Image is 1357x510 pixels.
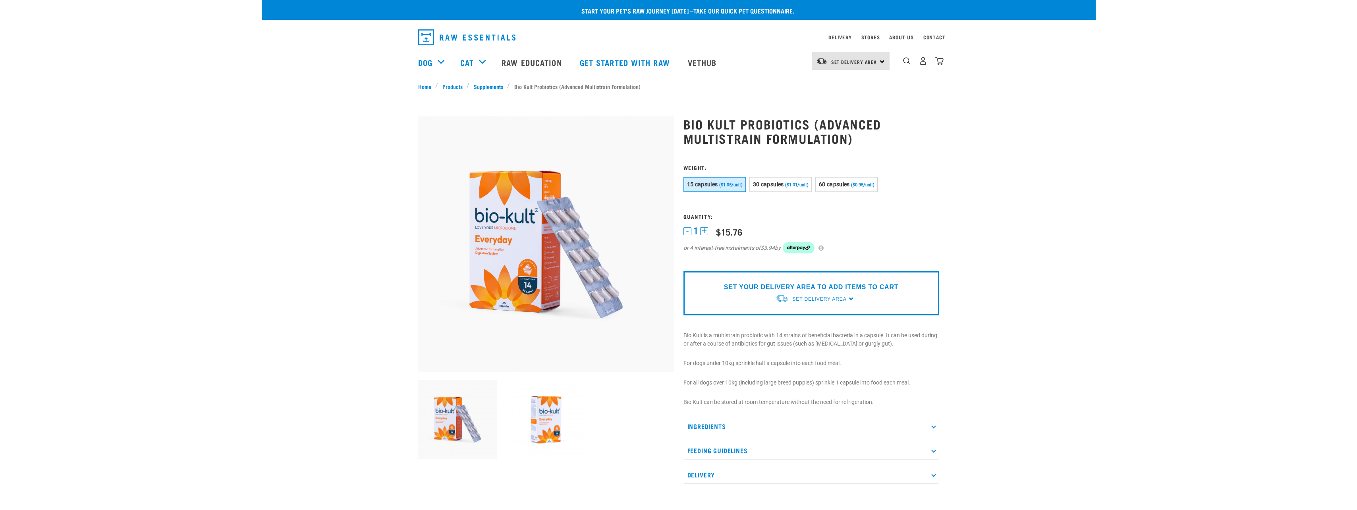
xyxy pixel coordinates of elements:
a: Delivery [828,36,851,39]
button: - [683,227,691,235]
img: 2023 AUG RE Product1722 [506,380,585,459]
span: 1 [693,227,698,235]
span: 30 capsules [753,181,784,187]
a: Contact [923,36,946,39]
p: Ingredients [683,417,939,435]
span: Set Delivery Area [831,60,877,63]
img: Raw Essentials Logo [418,29,515,45]
nav: dropdown navigation [412,26,946,48]
button: 15 capsules ($1.05/unit) [683,177,746,192]
a: Vethub [680,46,727,78]
p: Bio Kult is a multistrain probiotic with 14 strains of beneficial bacteria in a capsule. It can b... [683,331,939,348]
span: Set Delivery Area [792,296,846,302]
img: 2023 AUG RE Product1724 [418,380,497,459]
a: take our quick pet questionnaire. [693,9,794,12]
a: Cat [460,56,474,68]
span: ($1.01/unit) [785,182,809,187]
p: For dogs under 10kg sprinkle half a capsule into each food meal. [683,359,939,367]
span: $3.94 [761,244,775,252]
button: 60 capsules ($0.95/unit) [815,177,878,192]
h1: Bio Kult Probiotics (Advanced Multistrain Formulation) [683,117,939,145]
img: user.png [919,57,927,65]
div: $15.76 [716,227,742,237]
a: Products [438,82,467,91]
p: Bio Kult can be stored at room temperature without the need for refrigeration. [683,398,939,406]
h3: Weight: [683,164,939,170]
img: van-moving.png [817,58,827,65]
img: home-icon-1@2x.png [903,57,911,65]
img: 2023 AUG RE Product1724 [418,116,674,372]
h3: Quantity: [683,213,939,219]
span: 15 capsules [687,181,718,187]
img: van-moving.png [776,294,788,303]
a: Get started with Raw [572,46,680,78]
p: Feeding Guidelines [683,442,939,460]
img: Afterpay [783,242,815,253]
nav: dropdown navigation [262,46,1096,78]
button: + [700,227,708,235]
p: Start your pet’s raw journey [DATE] – [268,6,1102,15]
span: ($0.95/unit) [851,182,874,187]
a: Supplements [469,82,507,91]
span: 60 capsules [819,181,850,187]
a: Home [418,82,436,91]
img: home-icon@2x.png [935,57,944,65]
p: For all dogs over 10kg (including large breed puppies) sprinkle 1 capsule into food each meal. [683,379,939,387]
div: or 4 interest-free instalments of by [683,242,939,253]
a: Raw Education [494,46,571,78]
a: Stores [861,36,880,39]
p: Delivery [683,466,939,484]
p: SET YOUR DELIVERY AREA TO ADD ITEMS TO CART [724,282,898,292]
a: Dog [418,56,432,68]
nav: breadcrumbs [418,82,939,91]
button: 30 capsules ($1.01/unit) [749,177,812,192]
span: ($1.05/unit) [719,182,743,187]
a: About Us [889,36,913,39]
